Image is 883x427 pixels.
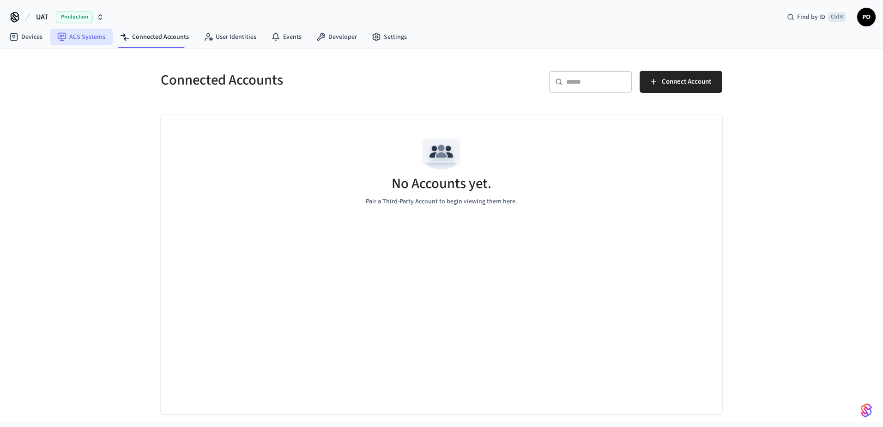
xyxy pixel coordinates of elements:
[309,29,364,45] a: Developer
[421,134,462,175] img: Team Empty State
[364,29,414,45] a: Settings
[366,197,517,207] p: Pair a Third-Party Account to begin viewing them here.
[56,11,93,23] span: Production
[36,12,48,23] span: UAT
[797,12,825,22] span: Find by ID
[196,29,264,45] a: User Identities
[662,76,711,88] span: Connect Account
[857,8,876,26] button: PO
[861,403,872,418] img: SeamLogoGradient.69752ec5.svg
[640,71,722,93] button: Connect Account
[113,29,196,45] a: Connected Accounts
[50,29,113,45] a: ACS Systems
[392,174,491,193] h5: No Accounts yet.
[858,9,875,25] span: PO
[2,29,50,45] a: Devices
[264,29,309,45] a: Events
[161,71,436,90] h5: Connected Accounts
[780,9,853,25] div: Find by IDCtrl K
[828,12,846,22] span: Ctrl K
